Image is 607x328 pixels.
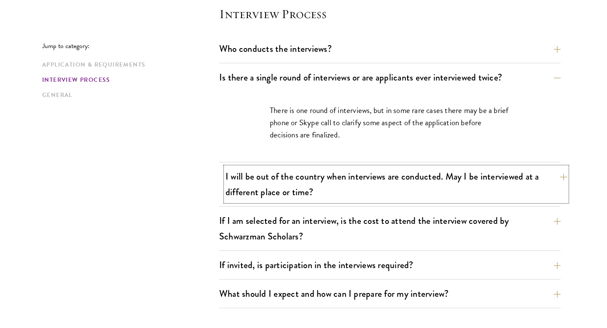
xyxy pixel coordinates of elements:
[226,167,567,202] button: I will be out of the country when interviews are conducted. May I be interviewed at a different p...
[42,91,214,99] a: General
[219,5,561,22] h4: Interview Process
[219,68,561,87] button: Is there a single round of interviews or are applicants ever interviewed twice?
[42,42,219,50] p: Jump to category:
[42,75,214,84] a: Interview Process
[219,284,561,303] button: What should I expect and how can I prepare for my interview?
[270,104,510,141] p: There is one round of interviews, but in some rare cases there may be a brief phone or Skype call...
[42,60,214,69] a: Application & Requirements
[219,255,561,274] button: If invited, is participation in the interviews required?
[219,211,561,246] button: If I am selected for an interview, is the cost to attend the interview covered by Schwarzman Scho...
[219,39,561,58] button: Who conducts the interviews?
